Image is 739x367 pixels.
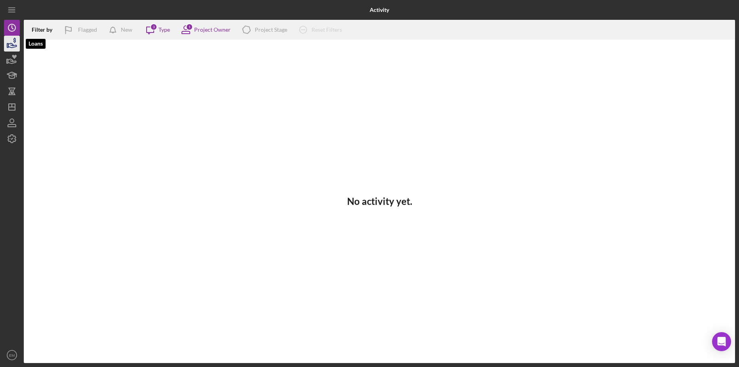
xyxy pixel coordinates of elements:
button: New [105,22,140,38]
div: Reset Filters [311,22,342,38]
button: Flagged [58,22,105,38]
div: Type [158,27,170,33]
h3: No activity yet. [347,196,412,207]
div: Project Stage [255,27,287,33]
div: 3 [150,23,157,31]
div: New [121,22,132,38]
div: Filter by [32,27,58,33]
text: EM [9,353,15,357]
button: EM [4,347,20,363]
div: 1 [186,23,193,31]
div: Project Owner [194,27,231,33]
div: Open Intercom Messenger [712,332,731,351]
div: Flagged [78,22,97,38]
button: Reset Filters [293,22,350,38]
b: Activity [370,7,389,13]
